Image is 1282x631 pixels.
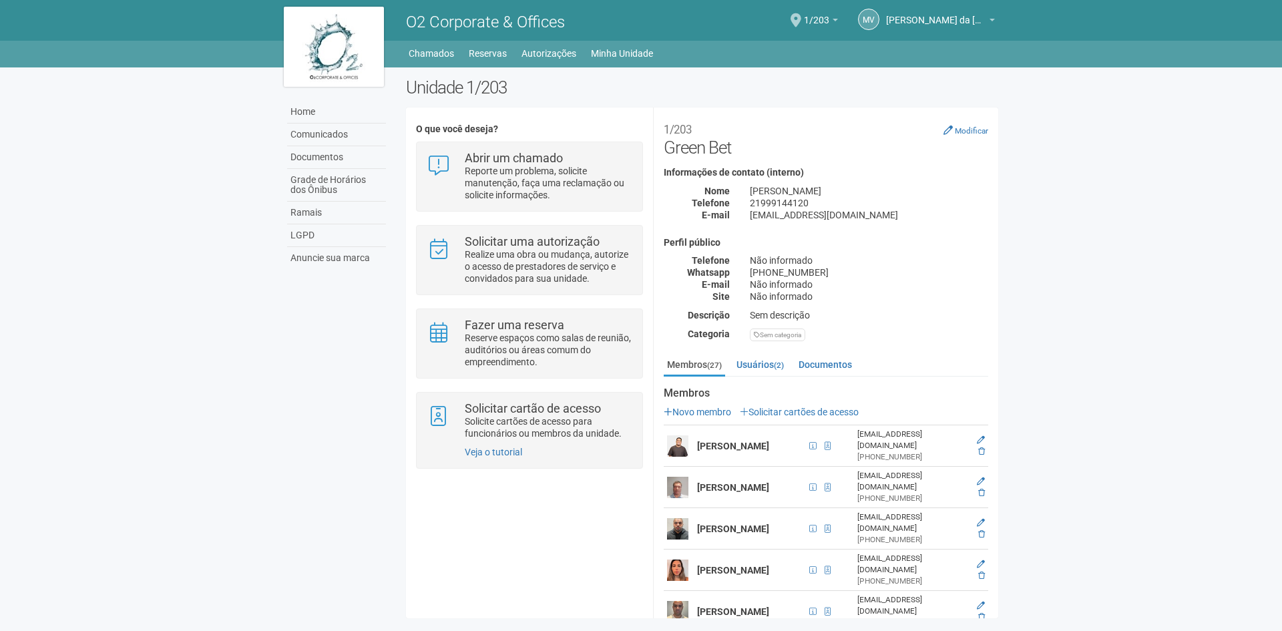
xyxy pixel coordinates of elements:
a: Autorizações [521,44,576,63]
div: [PHONE_NUMBER] [857,451,967,463]
p: Reporte um problema, solicite manutenção, faça uma reclamação ou solicite informações. [465,165,632,201]
img: user.png [667,477,688,498]
a: LGPD [287,224,386,247]
a: Grade de Horários dos Ônibus [287,169,386,202]
div: [PHONE_NUMBER] [857,617,967,628]
div: [EMAIL_ADDRESS][DOMAIN_NAME] [857,470,967,493]
strong: [PERSON_NAME] [697,441,769,451]
a: Excluir membro [978,530,985,539]
a: Chamados [409,44,454,63]
strong: Membros [664,387,988,399]
strong: [PERSON_NAME] [697,565,769,576]
a: Usuários(2) [733,355,787,375]
a: Veja o tutorial [465,447,522,457]
a: Fazer uma reserva Reserve espaços como salas de reunião, auditórios ou áreas comum do empreendime... [427,319,632,368]
a: [PERSON_NAME] da [PERSON_NAME] [886,17,995,27]
strong: Descrição [688,310,730,321]
a: Documentos [795,355,855,375]
h2: Green Bet [664,118,988,158]
small: Modificar [955,126,988,136]
a: Excluir membro [978,447,985,456]
h2: Unidade 1/203 [406,77,998,97]
span: 1/203 [804,2,829,25]
strong: Telefone [692,198,730,208]
h4: O que você deseja? [416,124,642,134]
h4: Perfil público [664,238,988,248]
a: Abrir um chamado Reporte um problema, solicite manutenção, faça uma reclamação ou solicite inform... [427,152,632,201]
img: logo.jpg [284,7,384,87]
div: [EMAIL_ADDRESS][DOMAIN_NAME] [857,553,967,576]
strong: Site [712,291,730,302]
a: Excluir membro [978,488,985,497]
div: [PHONE_NUMBER] [740,266,998,278]
span: O2 Corporate & Offices [406,13,565,31]
h4: Informações de contato (interno) [664,168,988,178]
strong: E-mail [702,279,730,290]
strong: Solicitar cartão de acesso [465,401,601,415]
div: 21999144120 [740,197,998,209]
a: Modificar [943,125,988,136]
div: [PHONE_NUMBER] [857,576,967,587]
a: Ramais [287,202,386,224]
a: Solicitar uma autorização Realize uma obra ou mudança, autorize o acesso de prestadores de serviç... [427,236,632,284]
small: (27) [707,361,722,370]
strong: Categoria [688,329,730,339]
a: Documentos [287,146,386,169]
div: Não informado [740,254,998,266]
div: [PHONE_NUMBER] [857,534,967,546]
img: user.png [667,601,688,622]
a: Editar membro [977,435,985,445]
a: Comunicados [287,124,386,146]
img: user.png [667,435,688,457]
div: Não informado [740,290,998,302]
a: Solicitar cartões de acesso [740,407,859,417]
div: [PHONE_NUMBER] [857,493,967,504]
a: MV [858,9,879,30]
a: Editar membro [977,601,985,610]
div: [EMAIL_ADDRESS][DOMAIN_NAME] [857,511,967,534]
div: Não informado [740,278,998,290]
div: Sem categoria [750,329,805,341]
div: Sem descrição [740,309,998,321]
a: Excluir membro [978,612,985,622]
p: Realize uma obra ou mudança, autorize o acesso de prestadores de serviço e convidados para sua un... [465,248,632,284]
a: Minha Unidade [591,44,653,63]
strong: Telefone [692,255,730,266]
a: Anuncie sua marca [287,247,386,269]
strong: Solicitar uma autorização [465,234,600,248]
img: user.png [667,518,688,540]
a: Editar membro [977,560,985,569]
a: Solicitar cartão de acesso Solicite cartões de acesso para funcionários ou membros da unidade. [427,403,632,439]
strong: Whatsapp [687,267,730,278]
p: Reserve espaços como salas de reunião, auditórios ou áreas comum do empreendimento. [465,332,632,368]
img: user.png [667,560,688,581]
strong: [PERSON_NAME] [697,523,769,534]
a: 1/203 [804,17,838,27]
strong: Fazer uma reserva [465,318,564,332]
small: 1/203 [664,123,692,136]
a: Excluir membro [978,571,985,580]
div: [EMAIL_ADDRESS][DOMAIN_NAME] [740,209,998,221]
a: Reservas [469,44,507,63]
p: Solicite cartões de acesso para funcionários ou membros da unidade. [465,415,632,439]
div: [PERSON_NAME] [740,185,998,197]
a: Editar membro [977,477,985,486]
strong: [PERSON_NAME] [697,606,769,617]
div: [EMAIL_ADDRESS][DOMAIN_NAME] [857,594,967,617]
small: (2) [774,361,784,370]
div: [EMAIL_ADDRESS][DOMAIN_NAME] [857,429,967,451]
a: Membros(27) [664,355,725,377]
a: Novo membro [664,407,731,417]
strong: [PERSON_NAME] [697,482,769,493]
strong: E-mail [702,210,730,220]
span: Marcus Vinicius da Silveira Costa [886,2,986,25]
a: Home [287,101,386,124]
strong: Nome [704,186,730,196]
strong: Abrir um chamado [465,151,563,165]
a: Editar membro [977,518,985,528]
